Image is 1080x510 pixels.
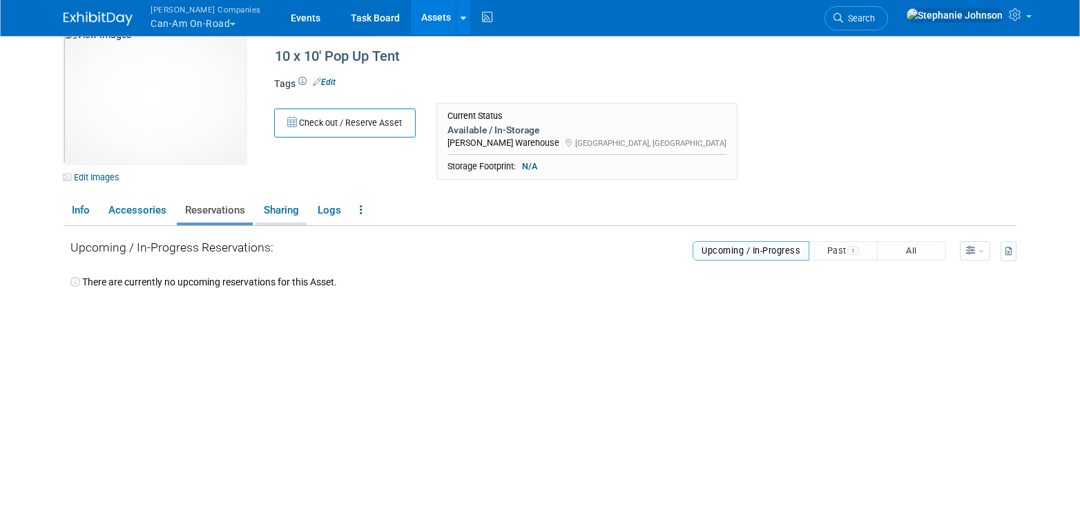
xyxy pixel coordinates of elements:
[313,77,336,87] a: Edit
[877,241,946,261] button: All
[64,169,125,186] a: Edit Images
[447,124,726,136] div: Available / In-Storage
[274,108,416,138] button: Check out / Reserve Asset
[64,12,133,26] img: ExhibitDay
[70,240,273,254] span: Upcoming / In-Progress Reservations:
[847,246,860,255] span: 1
[255,198,307,223] a: Sharing
[825,6,888,30] a: Search
[177,198,253,223] a: Reservations
[309,198,349,223] a: Logs
[447,138,559,148] span: [PERSON_NAME] Warehouse
[575,138,726,148] span: [GEOGRAPHIC_DATA], [GEOGRAPHIC_DATA]
[270,44,903,69] div: 10 x 10' Pop Up Tent
[100,198,174,223] a: Accessories
[82,276,337,287] span: There are currently no upcoming reservations for this Asset.
[64,26,246,164] img: View Images
[518,160,541,173] span: N/A
[843,13,875,23] span: Search
[447,160,726,173] div: Storage Footprint:
[151,2,261,17] span: [PERSON_NAME] Companies
[693,241,809,261] button: Upcoming / In-Progress
[274,77,903,100] div: Tags
[64,198,97,223] a: Info
[809,241,878,261] button: Past1
[906,8,1003,23] img: Stephanie Johnson
[447,111,726,122] div: Current Status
